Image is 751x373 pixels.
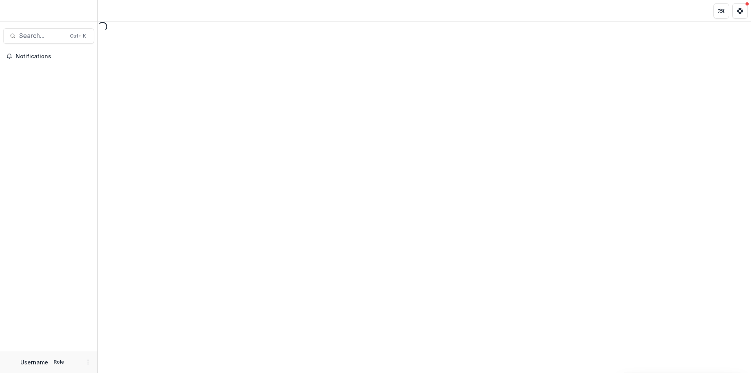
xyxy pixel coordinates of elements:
span: Notifications [16,53,91,60]
button: Notifications [3,50,94,63]
button: Partners [713,3,729,19]
p: Username [20,358,48,366]
p: Role [51,359,66,366]
div: Ctrl + K [68,32,88,40]
button: Get Help [732,3,748,19]
button: More [83,357,93,367]
button: Search... [3,28,94,44]
span: Search... [19,32,65,40]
